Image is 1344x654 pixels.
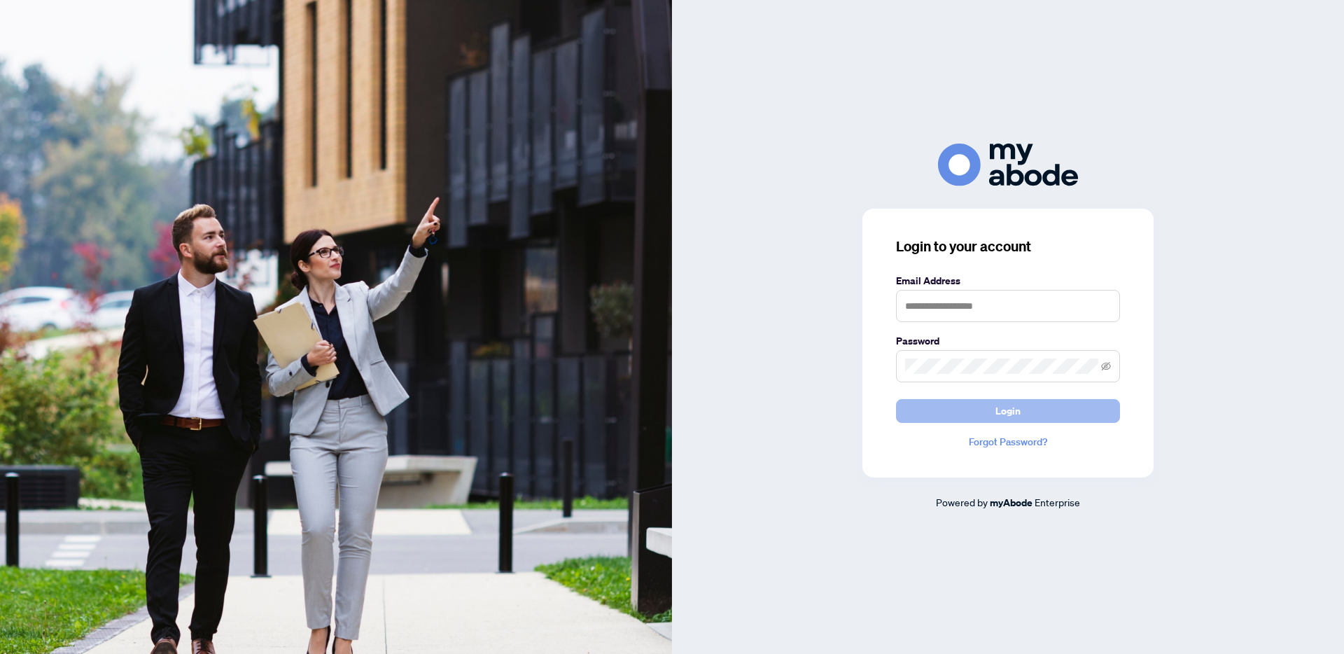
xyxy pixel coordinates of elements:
[896,399,1120,423] button: Login
[896,273,1120,288] label: Email Address
[936,496,988,508] span: Powered by
[1035,496,1080,508] span: Enterprise
[1101,361,1111,371] span: eye-invisible
[896,237,1120,256] h3: Login to your account
[896,333,1120,349] label: Password
[995,400,1021,422] span: Login
[938,144,1078,186] img: ma-logo
[896,434,1120,450] a: Forgot Password?
[990,495,1032,510] a: myAbode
